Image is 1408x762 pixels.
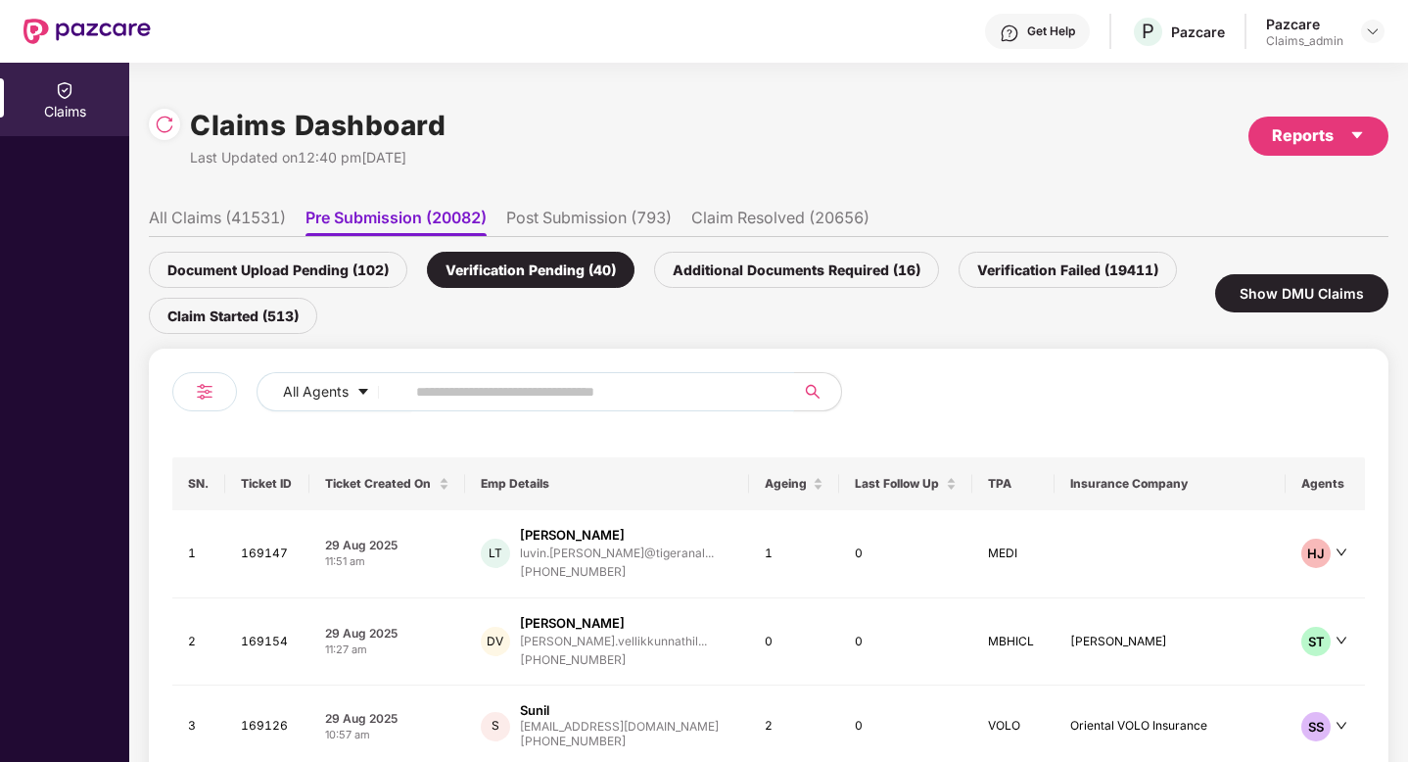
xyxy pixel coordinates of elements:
[325,476,435,492] span: Ticket Created On
[1301,627,1331,656] div: ST
[1055,457,1286,510] th: Insurance Company
[325,537,449,553] div: 29 Aug 2025
[325,642,449,658] div: 11:27 am
[1365,24,1381,39] img: svg+xml;base64,PHN2ZyBpZD0iRHJvcGRvd24tMzJ4MzIiIHhtbG5zPSJodHRwOi8vd3d3LnczLm9yZy8yMDAwL3N2ZyIgd2...
[172,510,225,598] td: 1
[325,625,449,642] div: 29 Aug 2025
[959,252,1177,288] div: Verification Failed (19411)
[190,147,446,168] div: Last Updated on 12:40 pm[DATE]
[1286,457,1365,510] th: Agents
[1336,635,1347,646] span: down
[23,19,151,44] img: New Pazcare Logo
[972,598,1055,687] td: MBHICL
[427,252,634,288] div: Verification Pending (40)
[225,457,309,510] th: Ticket ID
[855,476,942,492] span: Last Follow Up
[225,598,309,687] td: 169154
[155,115,174,134] img: svg+xml;base64,PHN2ZyBpZD0iUmVsb2FkLTMyeDMyIiB4bWxucz0iaHR0cDovL3d3dy53My5vcmcvMjAwMC9zdmciIHdpZH...
[654,252,939,288] div: Additional Documents Required (16)
[1301,539,1331,568] div: HJ
[506,208,672,236] li: Post Submission (793)
[1142,20,1154,43] span: P
[257,372,412,411] button: All Agentscaret-down
[283,381,349,403] span: All Agents
[465,457,749,510] th: Emp Details
[520,651,707,670] div: [PHONE_NUMBER]
[325,710,449,727] div: 29 Aug 2025
[839,457,972,510] th: Last Follow Up
[190,104,446,147] h1: Claims Dashboard
[839,598,972,687] td: 0
[972,457,1055,510] th: TPA
[520,526,625,545] div: [PERSON_NAME]
[749,598,839,687] td: 0
[1272,123,1365,148] div: Reports
[225,510,309,598] td: 169147
[972,510,1055,598] td: MEDI
[1055,598,1286,687] td: [PERSON_NAME]
[1266,15,1343,33] div: Pazcare
[1000,24,1019,43] img: svg+xml;base64,PHN2ZyBpZD0iSGVscC0zMngzMiIgeG1sbnM9Imh0dHA6Ly93d3cudzMub3JnLzIwMDAvc3ZnIiB3aWR0aD...
[520,614,625,633] div: [PERSON_NAME]
[520,547,714,559] div: luvin.[PERSON_NAME]@tigeranal...
[1336,720,1347,732] span: down
[1266,33,1343,49] div: Claims_admin
[749,510,839,598] td: 1
[749,457,839,510] th: Ageing
[325,727,449,743] div: 10:57 am
[1215,274,1388,312] div: Show DMU Claims
[481,539,510,568] div: LT
[481,627,510,656] div: DV
[149,298,317,334] div: Claim Started (513)
[172,457,225,510] th: SN.
[309,457,465,510] th: Ticket Created On
[325,553,449,570] div: 11:51 am
[305,208,487,236] li: Pre Submission (20082)
[55,80,74,100] img: svg+xml;base64,PHN2ZyBpZD0iQ2xhaW0iIHhtbG5zPSJodHRwOi8vd3d3LnczLm9yZy8yMDAwL3N2ZyIgd2lkdGg9IjIwIi...
[193,380,216,404] img: svg+xml;base64,PHN2ZyB4bWxucz0iaHR0cDovL3d3dy53My5vcmcvMjAwMC9zdmciIHdpZHRoPSIyNCIgaGVpZ2h0PSIyNC...
[839,510,972,598] td: 0
[765,476,809,492] span: Ageing
[149,208,286,236] li: All Claims (41531)
[520,563,714,582] div: [PHONE_NUMBER]
[520,701,549,720] div: Sunil
[149,252,407,288] div: Document Upload Pending (102)
[1349,127,1365,143] span: caret-down
[1027,24,1075,39] div: Get Help
[1301,712,1331,741] div: SS
[520,635,707,647] div: [PERSON_NAME].vellikkunnathil...
[1171,23,1225,41] div: Pazcare
[520,720,719,733] div: [EMAIL_ADDRESS][DOMAIN_NAME]
[172,598,225,687] td: 2
[691,208,869,236] li: Claim Resolved (20656)
[481,712,510,741] div: S
[520,733,719,751] div: [PHONE_NUMBER]
[356,385,370,401] span: caret-down
[1336,547,1347,558] span: down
